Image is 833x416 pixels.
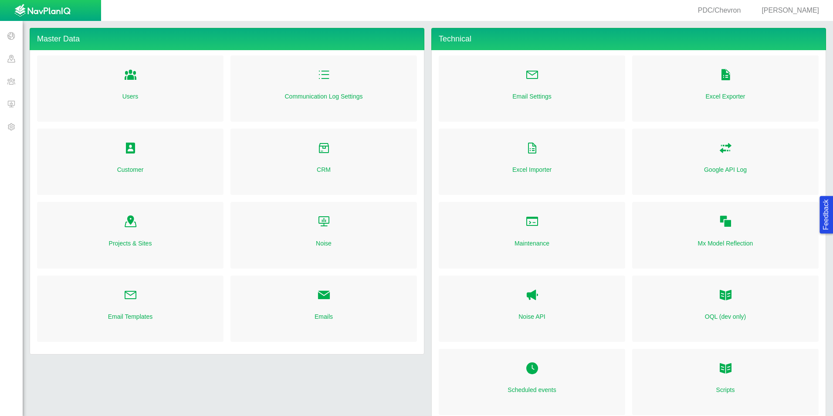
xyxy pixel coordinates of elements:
img: UrbanGroupSolutionsTheme$USG_Images$logo.png [14,4,71,18]
a: Folder Open Icon [124,286,137,305]
h4: Technical [431,28,826,50]
div: Folder Open Icon Mx Model Reflection [632,202,819,268]
a: Folder Open Icon [525,66,539,85]
a: Google API Log [704,165,747,174]
a: CRM [317,165,331,174]
a: Folder Open Icon [719,359,732,378]
a: Folder Open Icon [719,139,732,158]
a: Scripts [716,385,735,394]
div: [PERSON_NAME] [751,6,823,16]
a: Mx Model Reflection [698,239,753,248]
div: Folder Open Icon Email Templates [37,276,223,342]
a: Folder Open Icon [719,66,732,85]
a: Customer [117,165,144,174]
a: Folder Open Icon [525,139,539,158]
span: [PERSON_NAME] [762,7,819,14]
div: Folder Open Icon Customer [37,129,223,195]
div: Folder Open Icon Maintenance [439,202,625,268]
div: Folder Open Icon Email Settings [439,55,625,122]
div: Folder Open Icon Communication Log Settings [230,55,417,122]
div: Folder Open Icon Users [37,55,223,122]
a: Excel Exporter [705,92,745,101]
a: Folder Open Icon [525,359,539,378]
a: OQL (dev only) [705,312,746,321]
a: Noise API [525,286,539,305]
a: Scheduled events [508,385,556,394]
a: Folder Open Icon [124,212,137,232]
div: Folder Open Icon Google API Log [632,129,819,195]
a: Folder Open Icon [317,212,331,232]
a: OQL [719,286,732,305]
a: Folder Open Icon [317,139,331,158]
div: Folder Open Icon Excel Exporter [632,55,819,122]
button: Feedback [819,196,833,233]
div: Folder Open Icon Noise [230,202,417,268]
a: Users [122,92,139,101]
div: OQL OQL (dev only) [632,276,819,342]
div: Folder Open Icon Scripts [632,349,819,415]
div: Folder Open Icon CRM [230,129,417,195]
div: Folder Open Icon Projects & Sites [37,202,223,268]
a: Noise API [518,312,545,321]
span: PDC/Chevron [698,7,741,14]
a: Excel Importer [512,165,552,174]
a: Folder Open Icon [525,212,539,232]
div: Noise API Noise API [439,276,625,342]
a: Projects & Sites [109,239,152,248]
a: Maintenance [515,239,549,248]
a: Noise [316,239,332,248]
div: Folder Open Icon Scheduled events [439,349,625,415]
a: Folder Open Icon [124,66,137,85]
div: Folder Open Icon Emails [230,276,417,342]
a: Emails [315,312,333,321]
a: Folder Open Icon [317,286,331,305]
div: Folder Open Icon Excel Importer [439,129,625,195]
h4: Master Data [30,28,424,50]
a: Folder Open Icon [719,212,732,232]
a: Email Settings [512,92,551,101]
a: Communication Log Settings [285,92,363,101]
a: Folder Open Icon [124,139,137,158]
a: Folder Open Icon [317,66,331,85]
a: Email Templates [108,312,152,321]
